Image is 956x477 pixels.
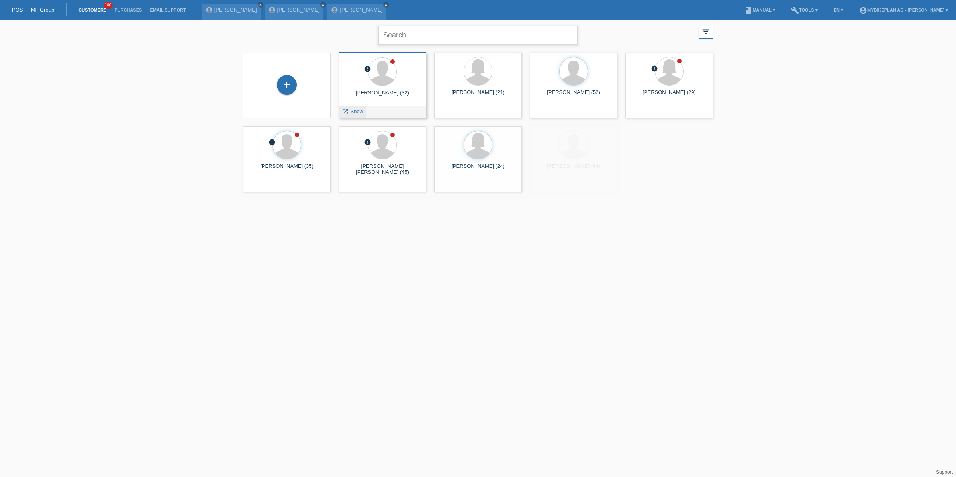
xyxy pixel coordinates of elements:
[364,65,371,73] i: error
[384,3,388,7] i: close
[632,89,707,102] div: [PERSON_NAME] (29)
[651,65,658,72] i: error
[268,139,276,146] i: error
[321,3,325,7] i: close
[345,90,420,102] div: [PERSON_NAME] (32)
[351,108,364,114] span: Show
[830,8,847,12] a: EN ▾
[787,8,822,12] a: buildTools ▾
[859,6,867,14] i: account_circle
[536,89,611,102] div: [PERSON_NAME] (52)
[536,163,611,176] div: [PERSON_NAME] (64)
[744,6,752,14] i: book
[249,163,324,176] div: [PERSON_NAME] (35)
[104,2,113,9] span: 100
[259,3,263,7] i: close
[277,7,320,13] a: [PERSON_NAME]
[441,89,515,102] div: [PERSON_NAME] (21)
[277,78,296,92] div: Add customer
[936,469,953,475] a: Support
[146,8,190,12] a: Email Support
[214,7,257,13] a: [PERSON_NAME]
[791,6,799,14] i: build
[364,139,371,146] i: error
[364,139,371,147] div: unconfirmed, pending
[855,8,952,12] a: account_circleMybikeplan AG - [PERSON_NAME] ▾
[320,2,326,8] a: close
[268,139,276,147] div: unconfirmed, pending
[342,108,363,114] a: launch Show
[258,2,263,8] a: close
[74,8,110,12] a: Customers
[378,26,578,45] input: Search...
[345,163,420,176] div: [PERSON_NAME] [PERSON_NAME] (45)
[12,7,54,13] a: POS — MF Group
[383,2,389,8] a: close
[701,27,710,36] i: filter_list
[441,163,515,176] div: [PERSON_NAME] (24)
[651,65,658,73] div: unconfirmed, pending
[741,8,779,12] a: bookManual ▾
[340,7,382,13] a: [PERSON_NAME]
[110,8,146,12] a: Purchases
[342,108,349,115] i: launch
[364,65,371,74] div: unconfirmed, pending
